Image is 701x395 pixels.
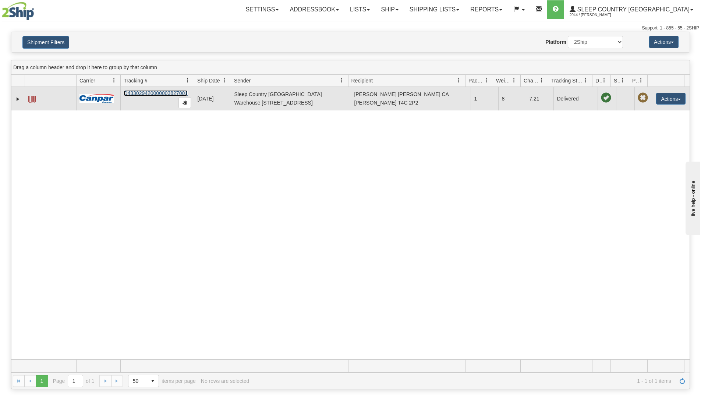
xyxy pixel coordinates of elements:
[234,77,251,84] span: Sender
[68,375,83,387] input: Page 1
[553,87,598,110] td: Delivered
[601,93,611,103] span: On time
[632,77,638,84] span: Pickup Status
[197,77,220,84] span: Ship Date
[471,87,498,110] td: 1
[465,0,508,19] a: Reports
[684,160,700,235] iframe: chat widget
[524,77,539,84] span: Charge
[178,97,191,108] button: Copy to clipboard
[344,0,375,19] a: Lists
[79,77,95,84] span: Carrier
[576,6,690,13] span: Sleep Country [GEOGRAPHIC_DATA]
[2,25,699,31] div: Support: 1 - 855 - 55 - 2SHIP
[508,74,520,87] a: Weight filter column settings
[635,74,647,87] a: Pickup Status filter column settings
[598,74,610,87] a: Delivery Status filter column settings
[128,375,159,387] span: Page sizes drop down
[535,74,548,87] a: Charge filter column settings
[14,95,22,103] a: Expand
[79,94,114,103] img: 14 - Canpar
[676,375,688,387] a: Refresh
[6,6,68,12] div: live help - online
[254,378,671,384] span: 1 - 1 of 1 items
[351,87,471,110] td: [PERSON_NAME] [PERSON_NAME] CA [PERSON_NAME] T4C 2P2
[133,377,142,385] span: 50
[108,74,120,87] a: Carrier filter column settings
[656,93,686,105] button: Actions
[375,0,404,19] a: Ship
[649,36,679,48] button: Actions
[2,2,34,20] img: logo2044.jpg
[28,92,36,104] a: Label
[526,87,553,110] td: 7.21
[22,36,69,49] button: Shipment Filters
[147,375,159,387] span: select
[480,74,493,87] a: Packages filter column settings
[595,77,602,84] span: Delivery Status
[124,90,188,96] a: D433029420000003827001
[36,375,47,387] span: Page 1
[580,74,592,87] a: Tracking Status filter column settings
[351,77,373,84] span: Recipient
[638,93,648,103] span: Pickup Not Assigned
[284,0,344,19] a: Addressbook
[453,74,465,87] a: Recipient filter column settings
[128,375,196,387] span: items per page
[404,0,465,19] a: Shipping lists
[496,77,511,84] span: Weight
[194,87,231,110] td: [DATE]
[124,77,148,84] span: Tracking #
[614,77,620,84] span: Shipment Issues
[570,11,625,19] span: 2044 / [PERSON_NAME]
[11,60,690,75] div: grid grouping header
[551,77,583,84] span: Tracking Status
[545,38,566,46] label: Platform
[336,74,348,87] a: Sender filter column settings
[616,74,629,87] a: Shipment Issues filter column settings
[201,378,249,384] div: No rows are selected
[231,87,351,110] td: Sleep Country [GEOGRAPHIC_DATA] Warehouse [STREET_ADDRESS]
[53,375,95,387] span: Page of 1
[218,74,231,87] a: Ship Date filter column settings
[240,0,284,19] a: Settings
[498,87,526,110] td: 8
[181,74,194,87] a: Tracking # filter column settings
[468,77,484,84] span: Packages
[564,0,699,19] a: Sleep Country [GEOGRAPHIC_DATA] 2044 / [PERSON_NAME]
